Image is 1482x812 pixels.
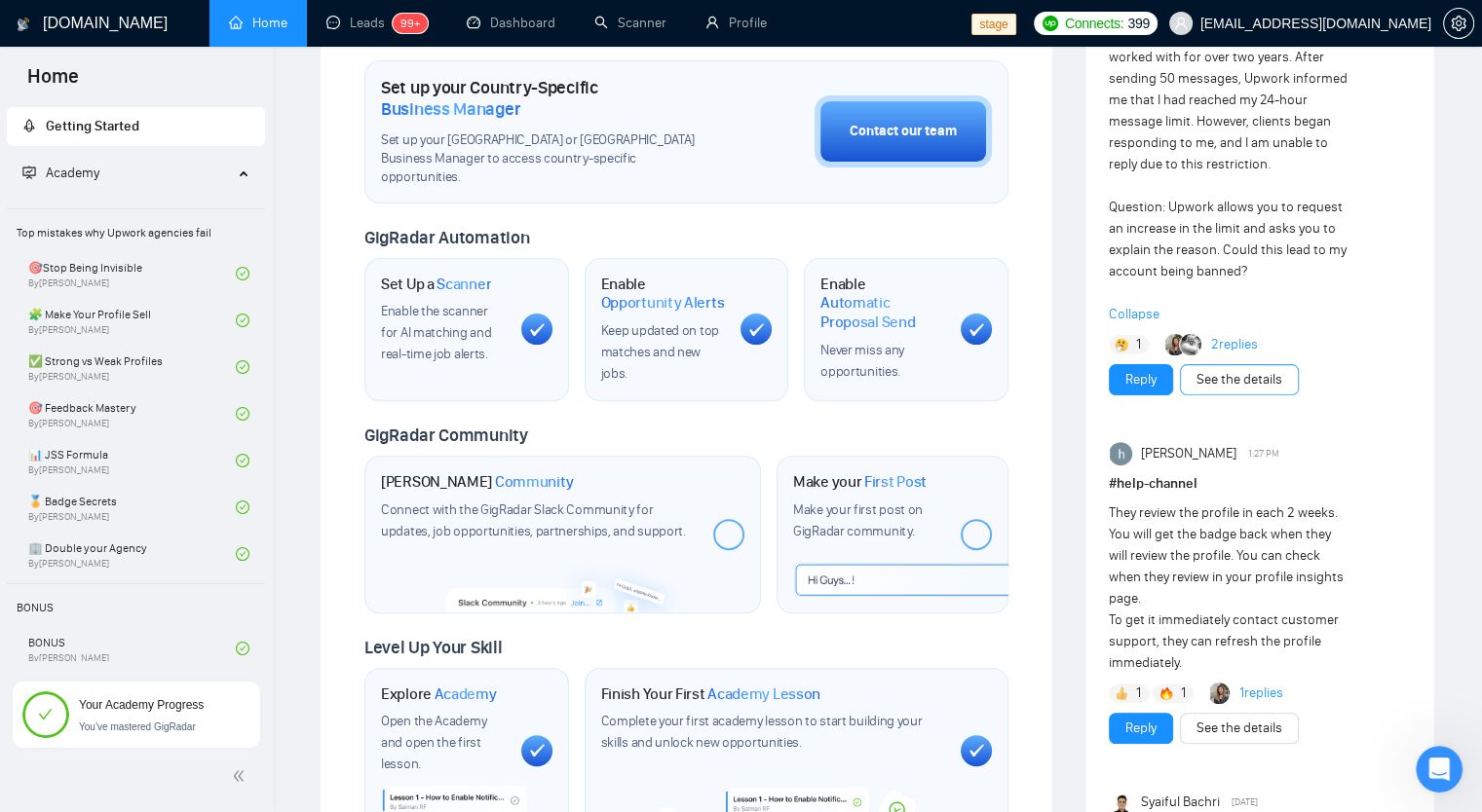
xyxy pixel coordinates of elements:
span: Academy Lesson [707,684,820,704]
span: GigRadar Automation [364,227,529,248]
img: Korlan [1165,334,1187,355]
span: Getting Started [46,118,139,134]
a: 🏢 Double your AgencyBy[PERSON_NAME] [28,533,236,575]
span: Community [495,472,574,492]
img: 👍 [1115,686,1128,700]
span: Your Academy Progress [79,698,204,712]
span: 1 [1136,335,1141,354]
a: messageLeads99+ [326,15,428,31]
a: 🎯Stop Being InvisibleBy[PERSON_NAME] [28,252,236,295]
div: Did this answer your question? [23,591,647,612]
span: BONUS [9,588,263,627]
a: Reply [1125,369,1157,390]
h1: [PERSON_NAME] [381,472,574,492]
button: Reply [1109,364,1173,395]
a: 🧩 Make Your Profile SellBy[PERSON_NAME] [28,299,236,342]
button: go back [13,8,50,45]
button: Reply [1109,713,1173,744]
li: Academy Homepage [7,201,265,717]
span: 😃 [371,610,399,649]
span: Connect with the GigRadar Slack Community for updates, job opportunities, partnerships, and support. [381,501,686,539]
span: 1:27 PM [1248,445,1279,462]
h1: Set up your Country-Specific [381,77,717,120]
img: 🔥 [1159,686,1173,700]
span: 399 [1127,13,1149,34]
span: [DATE] [1232,794,1258,811]
span: 😞 [270,610,298,649]
span: check-circle [236,500,249,514]
a: See the details [1197,718,1282,739]
span: Never miss any opportunities. [820,342,904,380]
button: Contact our team [815,95,992,167]
a: userProfile [705,15,767,31]
span: Enable the scanner for AI matching and real-time job alerts. [381,303,491,362]
a: BONUSBy[PERSON_NAME] [28,627,236,670]
a: homeHome [229,15,287,31]
img: Korlan [1210,683,1232,704]
a: 1replies [1239,683,1283,703]
a: dashboardDashboard [467,15,555,31]
span: GigRadar Community [364,424,528,446]
div: Close [623,8,658,43]
span: Business Manager [381,98,520,120]
span: check-circle [236,407,249,421]
span: check-circle [236,360,249,374]
span: smiley reaction [361,610,411,649]
button: See the details [1180,364,1299,395]
span: Open the Academy and open the first lesson. [381,713,486,772]
a: See the details [1197,369,1282,390]
a: ✅ Strong vs Weak ProfilesBy[PERSON_NAME] [28,346,236,388]
h1: # help-channel [1109,473,1411,495]
span: 😐 [321,610,349,649]
a: 🏅 Badge SecretsBy[PERSON_NAME] [28,486,236,529]
span: fund-projection-screen [22,166,36,179]
span: Opportunity Alerts [601,293,725,313]
span: Academy [46,165,99,181]
span: Collapse [1109,304,1411,325]
span: Automatic Proposal Send [820,293,945,331]
span: disappointed reaction [259,610,310,649]
a: setting [1443,16,1474,31]
span: You’ve mastered GigRadar [79,721,196,732]
h1: Finish Your First [601,684,820,704]
a: 2replies [1210,335,1257,354]
span: Academy [435,684,497,704]
span: setting [1444,16,1473,31]
span: user [1174,17,1188,30]
span: double-left [232,766,251,786]
div: They review the profile in each 2 weeks. You will get the badge back when they will review the pr... [1109,502,1350,674]
span: check-circle [236,314,249,327]
span: Level Up Your Skill [364,637,502,658]
span: 1 [1180,683,1185,703]
img: upwork-logo.png [1043,16,1058,31]
button: Collapse window [586,8,623,45]
sup: 99+ [393,14,428,33]
span: Complete your first academy lesson to start building your skills and unlock new opportunities. [601,713,923,751]
span: stage [971,14,1015,35]
span: Set up your [GEOGRAPHIC_DATA] or [GEOGRAPHIC_DATA] Business Manager to access country-specific op... [381,131,717,187]
img: logo [17,9,30,40]
span: First Post [864,472,927,492]
div: Contact our team [850,121,957,142]
a: searchScanner [594,15,666,31]
span: check-circle [236,642,249,655]
a: Reply [1125,718,1157,739]
a: Open in help center [257,674,413,689]
span: Top mistakes why Upwork agencies fail [9,213,263,252]
li: Getting Started [7,107,265,146]
span: Keep updated on top matches and new jobs. [601,322,719,382]
button: See the details [1180,713,1299,744]
div: For the first time, I decided to send follow-up messages to clients I hadn't worked with for over... [1109,4,1350,282]
h1: Set Up a [381,275,491,294]
img: 🤔 [1115,338,1128,351]
img: slackcommunity-bg.png [445,556,682,612]
h1: Enable [601,275,726,313]
span: Make your first post on GigRadar community. [793,501,923,539]
span: check [38,707,53,721]
span: [PERSON_NAME] [1140,443,1235,464]
iframe: Intercom live chat [1416,746,1463,793]
a: 📊 JSS FormulaBy[PERSON_NAME] [28,439,236,482]
button: setting [1443,8,1474,39]
h1: Explore [381,684,497,704]
img: haider ali [1110,442,1133,465]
